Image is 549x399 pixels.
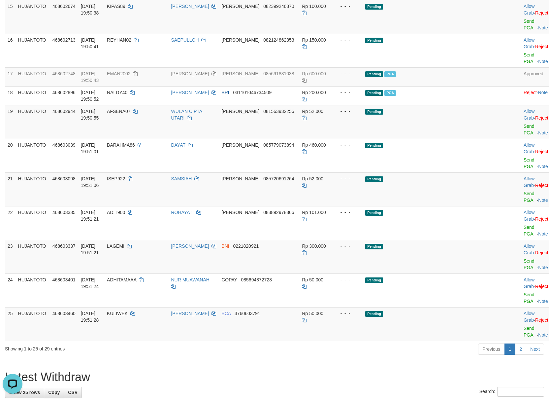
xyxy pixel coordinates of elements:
[538,265,548,270] a: Note
[5,139,16,172] td: 20
[365,38,383,43] span: Pending
[81,311,99,323] span: [DATE] 19:51:28
[524,225,534,236] a: Send PGA
[526,344,544,355] a: Next
[107,109,131,114] span: AFSENA07
[107,210,125,215] span: ADIT900
[52,4,76,9] span: 468602674
[171,277,209,282] a: NUR MUAWANAH
[5,273,16,307] td: 24
[233,243,259,249] span: Copy 0221820921 to clipboard
[365,109,383,115] span: Pending
[535,250,548,255] a: Reject
[263,37,294,43] span: Copy 082124862353 to clipboard
[263,210,294,215] span: Copy 083892978366 to clipboard
[524,176,535,188] span: ·
[302,90,326,95] span: Rp 200.000
[524,52,534,64] a: Send PGA
[302,277,323,282] span: Rp 50.000
[5,105,16,139] td: 19
[524,176,534,188] a: Allow Grab
[538,198,548,203] a: Note
[171,243,209,249] a: [PERSON_NAME]
[107,37,131,43] span: REYHAN02
[16,206,50,240] td: HUJANTOTO
[524,277,535,289] span: ·
[524,142,534,154] a: Allow Grab
[524,191,534,203] a: Send PGA
[171,109,202,121] a: WULAN CIPTA UTARI
[524,37,535,49] span: ·
[524,109,534,121] a: Allow Grab
[535,317,548,323] a: Reject
[524,4,534,16] a: Allow Grab
[16,172,50,206] td: HUJANTOTO
[365,90,383,96] span: Pending
[81,176,99,188] span: [DATE] 19:51:06
[52,277,76,282] span: 468603401
[538,299,548,304] a: Note
[479,387,544,397] label: Search:
[302,210,326,215] span: Rp 101.000
[524,18,534,30] a: Send PGA
[221,176,259,181] span: [PERSON_NAME]
[524,277,534,289] a: Allow Grab
[52,243,76,249] span: 468603337
[335,175,360,182] div: - - -
[221,90,229,95] span: BRI
[302,71,326,76] span: Rp 600.000
[515,344,526,355] a: 2
[302,243,326,249] span: Rp 300.000
[171,4,209,9] a: [PERSON_NAME]
[235,311,260,316] span: Copy 3760603791 to clipboard
[335,243,360,249] div: - - -
[524,90,537,95] a: Reject
[335,276,360,283] div: - - -
[52,90,76,95] span: 468602896
[52,71,76,76] span: 468602748
[221,71,259,76] span: [PERSON_NAME]
[221,37,259,43] span: [PERSON_NAME]
[44,387,64,398] a: Copy
[16,273,50,307] td: HUJANTOTO
[16,67,50,86] td: HUJANTOTO
[524,311,534,323] a: Allow Grab
[16,139,50,172] td: HUJANTOTO
[535,44,548,49] a: Reject
[524,109,535,121] span: ·
[221,210,259,215] span: [PERSON_NAME]
[365,244,383,249] span: Pending
[538,90,548,95] a: Note
[233,90,272,95] span: Copy 031101046734509 to clipboard
[263,4,294,9] span: Copy 082399246370 to clipboard
[5,307,16,341] td: 25
[335,3,360,10] div: - - -
[335,142,360,148] div: - - -
[107,4,125,9] span: KIPAS89
[538,231,548,236] a: Note
[538,25,548,30] a: Note
[48,390,60,395] span: Copy
[538,332,548,338] a: Note
[504,344,516,355] a: 1
[302,176,323,181] span: Rp 52.000
[302,311,323,316] span: Rp 50.000
[538,130,548,135] a: Note
[524,311,535,323] span: ·
[241,277,272,282] span: Copy 085694872728 to clipboard
[5,34,16,67] td: 16
[335,89,360,96] div: - - -
[524,4,535,16] span: ·
[171,311,209,316] a: [PERSON_NAME]
[302,4,326,9] span: Rp 100.000
[263,176,294,181] span: Copy 085720691264 to clipboard
[5,172,16,206] td: 21
[171,142,185,148] a: DAYAT
[171,37,199,43] a: SAEPULLOH
[5,240,16,273] td: 23
[335,209,360,216] div: - - -
[221,311,231,316] span: BCA
[524,292,534,304] a: Send PGA
[171,90,209,95] a: [PERSON_NAME]
[524,124,534,135] a: Send PGA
